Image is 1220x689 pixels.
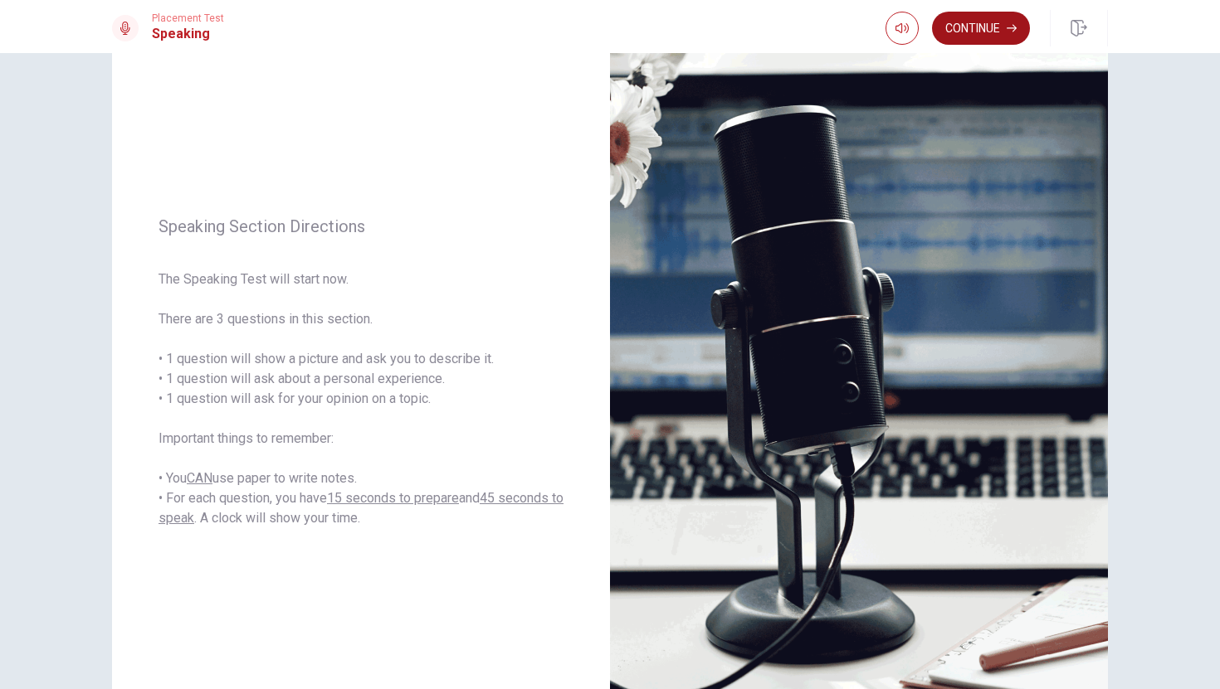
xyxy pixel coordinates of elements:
[152,24,224,44] h1: Speaking
[159,269,564,528] span: The Speaking Test will start now. There are 3 questions in this section. • 1 question will show a...
[932,12,1030,45] button: Continue
[152,12,224,24] span: Placement Test
[159,216,564,236] span: Speaking Section Directions
[327,490,459,506] u: 15 seconds to prepare
[187,470,212,486] u: CAN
